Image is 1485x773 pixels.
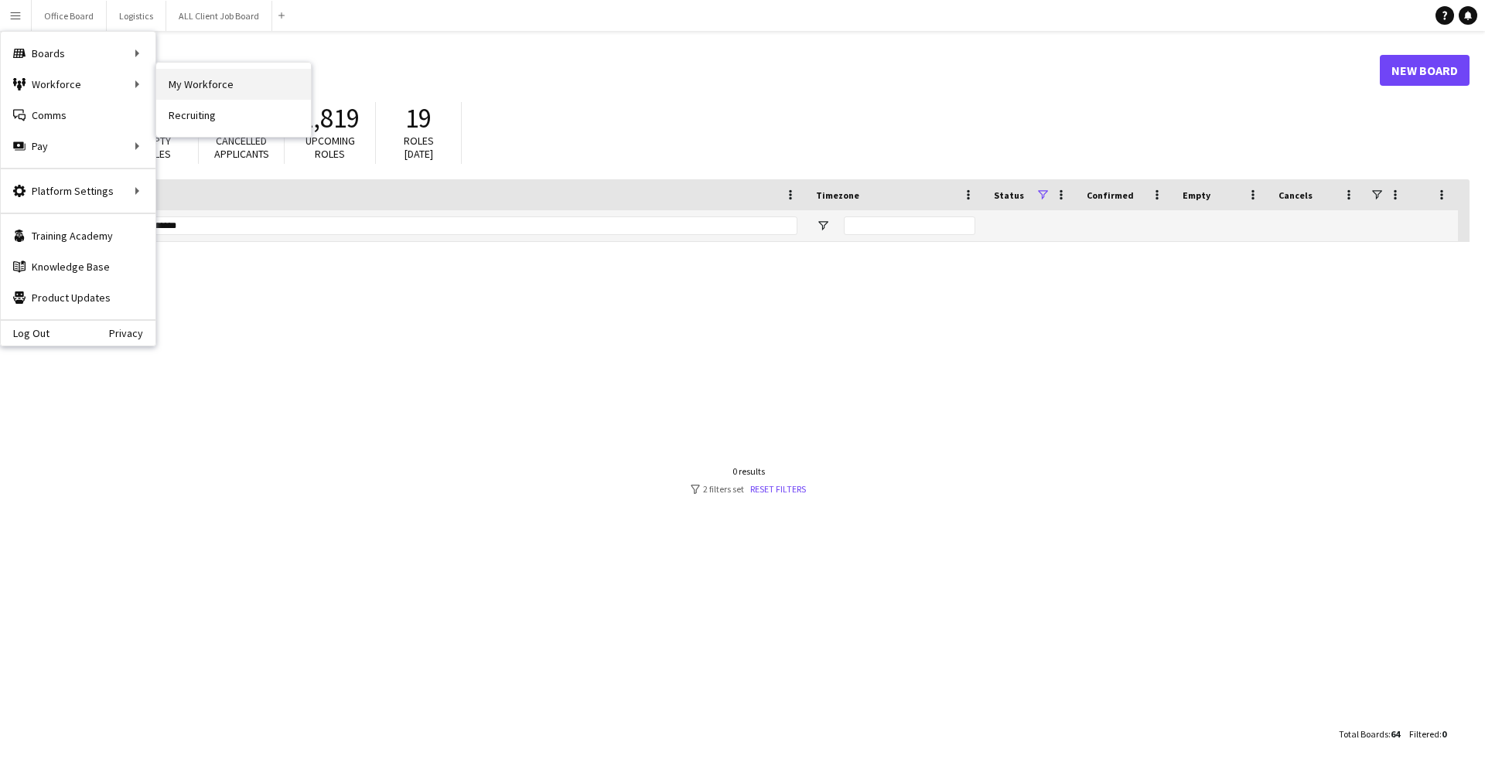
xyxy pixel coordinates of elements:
[300,101,360,135] span: 1,819
[107,1,166,31] button: Logistics
[166,1,272,31] button: ALL Client Job Board
[1,251,155,282] a: Knowledge Base
[750,483,806,495] a: Reset filters
[109,327,155,339] a: Privacy
[1,131,155,162] div: Pay
[404,134,434,161] span: Roles [DATE]
[844,216,975,235] input: Timezone Filter Input
[1,69,155,100] div: Workforce
[691,483,806,495] div: 2 filters set
[214,134,269,161] span: Cancelled applicants
[156,100,311,131] a: Recruiting
[1,38,155,69] div: Boards
[32,1,107,31] button: Office Board
[816,189,859,201] span: Timezone
[1391,728,1400,740] span: 64
[405,101,432,135] span: 19
[816,219,830,233] button: Open Filter Menu
[1380,55,1470,86] a: New Board
[1278,189,1313,201] span: Cancels
[64,216,797,235] input: Board name Filter Input
[691,465,806,477] div: 0 results
[306,134,355,161] span: Upcoming roles
[1,220,155,251] a: Training Academy
[156,69,311,100] a: My Workforce
[1409,719,1446,749] div: :
[1,327,49,339] a: Log Out
[1,175,155,206] div: Platform Settings
[1409,728,1439,740] span: Filtered
[1442,728,1446,740] span: 0
[1087,189,1134,201] span: Confirmed
[1183,189,1210,201] span: Empty
[1339,728,1388,740] span: Total Boards
[27,59,1380,82] h1: Boards
[1339,719,1400,749] div: :
[994,189,1024,201] span: Status
[1,282,155,313] a: Product Updates
[1,100,155,131] a: Comms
